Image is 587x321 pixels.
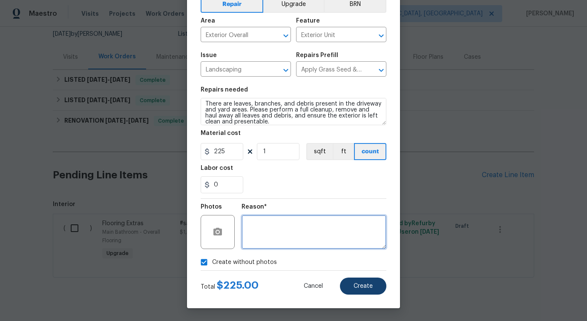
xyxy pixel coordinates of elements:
h5: Repairs Prefill [296,52,338,58]
h5: Area [201,18,215,24]
h5: Photos [201,204,222,210]
button: Cancel [290,278,337,295]
h5: Issue [201,52,217,58]
span: Cancel [304,283,323,289]
button: count [354,143,386,160]
h5: Labor cost [201,165,233,171]
div: Total [201,281,259,291]
textarea: There are leaves, branches, and debris present in the driveway and yard areas. Please perform a f... [201,98,386,125]
button: sqft [306,143,333,160]
button: Open [375,30,387,42]
button: ft [333,143,354,160]
button: Open [280,64,292,76]
span: $ 225.00 [217,280,259,290]
h5: Feature [296,18,320,24]
span: Create without photos [212,258,277,267]
h5: Reason* [242,204,267,210]
button: Open [280,30,292,42]
button: Open [375,64,387,76]
h5: Material cost [201,130,241,136]
h5: Repairs needed [201,87,248,93]
button: Create [340,278,386,295]
span: Create [354,283,373,289]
